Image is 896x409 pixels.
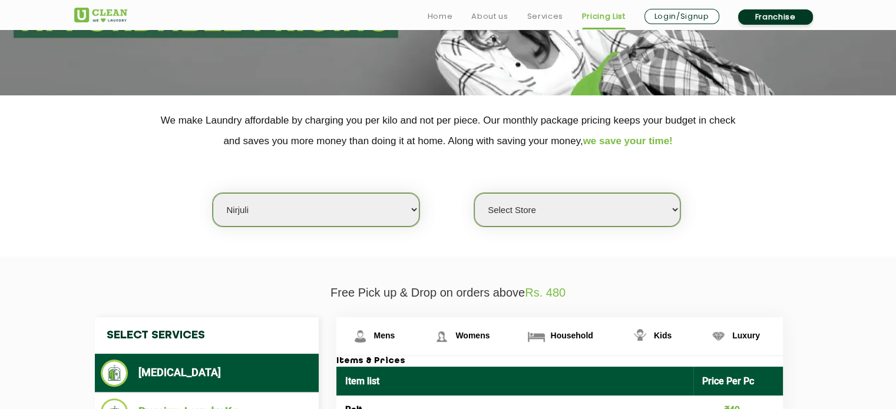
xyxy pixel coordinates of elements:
[95,317,319,354] h4: Select Services
[471,9,508,24] a: About us
[336,367,694,395] th: Item list
[336,356,783,367] h3: Items & Prices
[738,9,813,25] a: Franchise
[455,331,490,340] span: Womens
[526,326,547,347] img: Household
[101,360,313,387] li: [MEDICAL_DATA]
[693,367,783,395] th: Price Per Pc
[525,286,566,299] span: Rs. 480
[101,360,128,387] img: Dry Cleaning
[732,331,760,340] span: Luxury
[350,326,371,347] img: Mens
[654,331,672,340] span: Kids
[582,9,626,24] a: Pricing List
[550,331,593,340] span: Household
[708,326,729,347] img: Luxury
[374,331,395,340] span: Mens
[630,326,650,347] img: Kids
[527,9,563,24] a: Services
[428,9,453,24] a: Home
[74,110,822,151] p: We make Laundry affordable by charging you per kilo and not per piece. Our monthly package pricin...
[74,8,127,22] img: UClean Laundry and Dry Cleaning
[431,326,452,347] img: Womens
[644,9,719,24] a: Login/Signup
[583,135,673,147] span: we save your time!
[74,286,822,300] p: Free Pick up & Drop on orders above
